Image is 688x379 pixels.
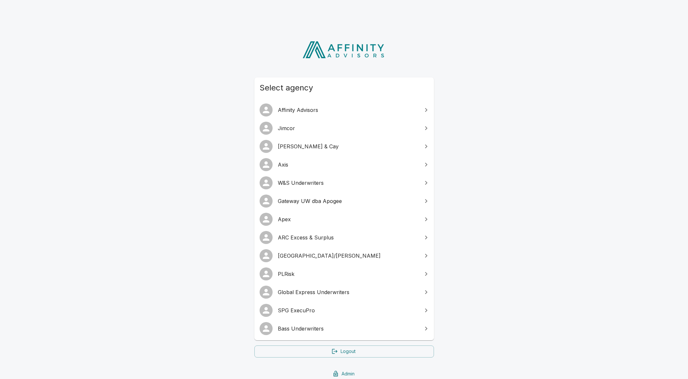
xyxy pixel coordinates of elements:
span: Select agency [260,83,429,93]
a: Axis [254,156,434,174]
span: W&S Underwriters [278,179,418,187]
a: Affinity Advisors [254,101,434,119]
a: Logout [254,345,434,358]
a: [PERSON_NAME] & Cay [254,137,434,156]
span: Affinity Advisors [278,106,418,114]
span: [PERSON_NAME] & Cay [278,142,418,150]
span: Bass Underwriters [278,325,418,332]
span: PLRisk [278,270,418,278]
span: Global Express Underwriters [278,288,418,296]
span: ARC Excess & Surplus [278,234,418,241]
span: Jimcor [278,124,418,132]
img: Affinity Advisors Logo [297,39,391,61]
a: Gateway UW dba Apogee [254,192,434,210]
a: Apex [254,210,434,228]
span: SPG ExecuPro [278,306,418,314]
a: ARC Excess & Surplus [254,228,434,247]
a: [GEOGRAPHIC_DATA]/[PERSON_NAME] [254,247,434,265]
a: Global Express Underwriters [254,283,434,301]
a: PLRisk [254,265,434,283]
a: W&S Underwriters [254,174,434,192]
span: Gateway UW dba Apogee [278,197,418,205]
a: SPG ExecuPro [254,301,434,319]
span: [GEOGRAPHIC_DATA]/[PERSON_NAME] [278,252,418,260]
a: Bass Underwriters [254,319,434,338]
span: Axis [278,161,418,169]
span: Apex [278,215,418,223]
a: Jimcor [254,119,434,137]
